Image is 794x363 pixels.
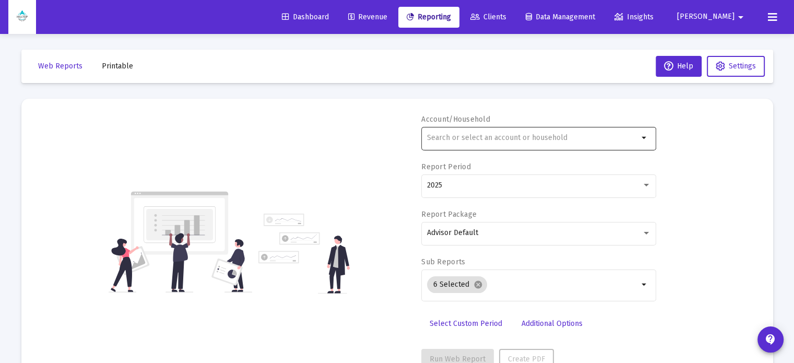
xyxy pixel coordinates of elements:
span: Insights [614,13,654,21]
span: [PERSON_NAME] [677,13,734,21]
button: [PERSON_NAME] [665,6,760,27]
span: Advisor Default [427,228,478,237]
button: Help [656,56,702,77]
span: Printable [102,62,133,71]
label: Account/Household [421,115,490,124]
a: Reporting [398,7,459,28]
label: Sub Reports [421,257,465,266]
mat-icon: contact_support [764,333,777,346]
a: Data Management [517,7,603,28]
button: Settings [707,56,765,77]
mat-icon: arrow_drop_down [638,132,651,144]
a: Revenue [340,7,396,28]
mat-chip-list: Selection [427,274,638,295]
button: Web Reports [30,56,91,77]
span: Clients [470,13,506,21]
span: Select Custom Period [430,319,502,328]
img: reporting-alt [258,214,350,294]
button: Printable [93,56,141,77]
mat-icon: arrow_drop_down [638,278,651,291]
img: Dashboard [16,7,28,28]
a: Clients [462,7,515,28]
span: Reporting [407,13,451,21]
span: Help [664,62,693,71]
img: reporting [109,190,252,294]
span: Web Reports [38,62,82,71]
input: Search or select an account or household [427,134,638,142]
a: Dashboard [274,7,337,28]
mat-chip: 6 Selected [427,276,487,293]
label: Report Period [421,162,471,171]
span: Settings [729,62,756,71]
span: Data Management [526,13,595,21]
mat-icon: cancel [473,280,483,289]
span: Revenue [348,13,387,21]
span: 2025 [427,181,442,190]
a: Insights [606,7,662,28]
label: Report Package [421,210,477,219]
span: Additional Options [522,319,583,328]
mat-icon: arrow_drop_down [734,7,747,28]
span: Dashboard [282,13,329,21]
